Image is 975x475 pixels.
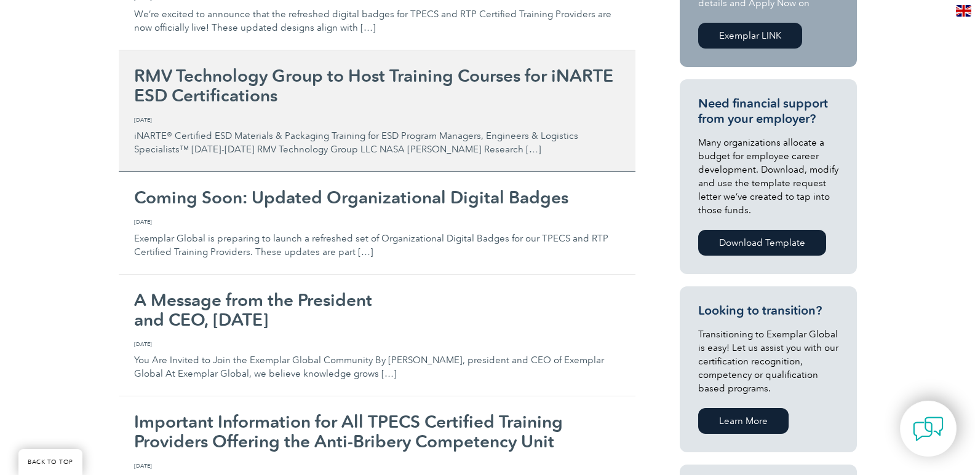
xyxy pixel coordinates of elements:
span: [DATE] [134,340,620,348]
p: iNARTE® Certified ESD Materials & Packaging Training for ESD Program Managers, Engineers & Logist... [134,116,620,157]
a: Coming Soon: Updated Organizational Digital Badges [DATE] Exemplar Global is preparing to launch ... [119,172,635,275]
a: BACK TO TOP [18,449,82,475]
h2: A Message from the President and CEO, [DATE] [134,290,620,329]
h2: Coming Soon: Updated Organizational Digital Badges [134,187,620,207]
a: Learn More [698,408,789,434]
p: Transitioning to Exemplar Global is easy! Let us assist you with our certification recognition, c... [698,328,838,395]
img: contact-chat.png [913,414,944,444]
h3: Need financial support from your employer? [698,96,838,127]
h2: RMV Technology Group to Host Training Courses for iNARTE ESD Certifications [134,66,620,105]
a: Exemplar LINK [698,23,802,49]
span: [DATE] [134,218,620,226]
p: Many organizations allocate a budget for employee career development. Download, modify and use th... [698,136,838,217]
a: RMV Technology Group to Host Training Courses for iNARTE ESD Certifications [DATE] iNARTE® Certif... [119,50,635,173]
h2: Important Information for All TPECS Certified Training Providers Offering the Anti-Bribery Compet... [134,412,620,451]
span: [DATE] [134,116,620,124]
p: Exemplar Global is preparing to launch a refreshed set of Organizational Digital Badges for our T... [134,218,620,259]
span: [DATE] [134,461,620,470]
a: A Message from the Presidentand CEO, [DATE] [DATE] You Are Invited to Join the Exemplar Global Co... [119,275,635,397]
img: en [956,5,971,17]
a: Download Template [698,230,826,256]
p: You Are Invited to Join the Exemplar Global Community By [PERSON_NAME], president and CEO of Exem... [134,340,620,381]
h3: Looking to transition? [698,303,838,318]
